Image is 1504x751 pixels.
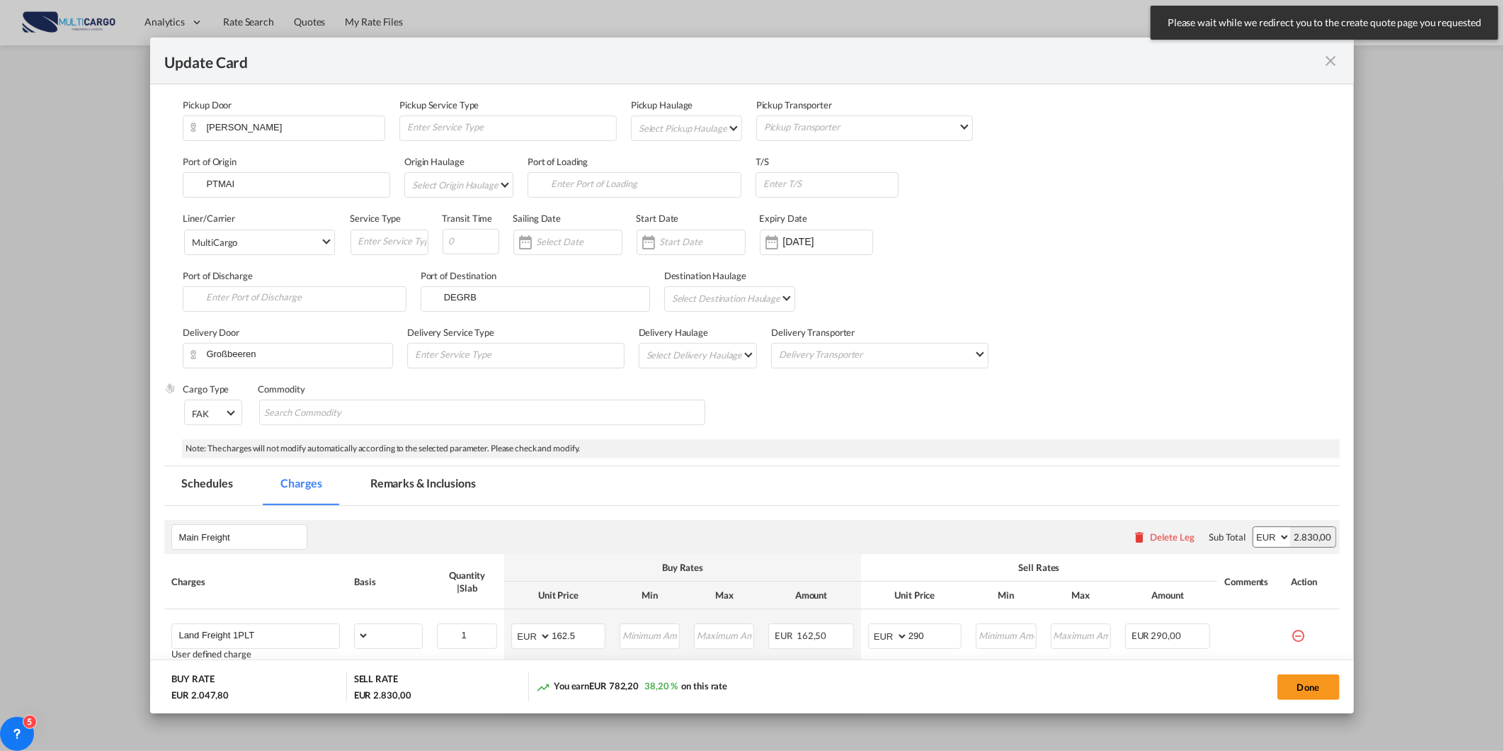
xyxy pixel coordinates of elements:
md-select: Select Cargo type: FAK [184,400,242,425]
input: Charge Name [178,624,339,645]
span: 290,00 [1151,630,1181,641]
input: 162.5 [552,624,604,645]
md-select: Select Origin Haulage [411,173,513,196]
input: Enter Service Type [414,344,624,365]
label: Expiry Date [760,213,808,224]
label: Origin Haulage [404,156,465,167]
span: EUR 782,20 [589,680,639,691]
label: Pickup Transporter [756,99,832,111]
div: BUY RATE [171,672,214,689]
label: Delivery Service Type [407,327,494,338]
div: 2.830,00 [1290,527,1335,547]
label: Liner/Carrier [183,213,235,224]
label: Cargo Type [183,383,229,395]
input: Maximum Amount [1052,624,1110,645]
th: Min [613,582,687,609]
input: 0 [443,229,499,254]
input: Select Date [537,236,622,247]
div: Sub Total [1209,531,1246,543]
md-icon: icon-close fg-AAA8AD m-0 pointer [1323,52,1340,69]
span: EUR [1132,630,1149,641]
div: EUR 2.047,80 [171,689,229,701]
input: Enter Port of Destination [428,287,649,308]
button: Done [1277,674,1340,700]
md-select: Pickup Transporter [763,116,973,137]
input: Enter Port of Loading [535,173,741,194]
md-input-container: Land Freight 1PLT [172,624,339,645]
th: Max [687,582,761,609]
th: Action [1284,554,1340,609]
div: Delete Leg [1150,531,1195,543]
img: cargo.png [164,383,176,394]
div: EUR 2.830,00 [354,689,411,701]
input: Pickup Door [190,116,384,137]
div: SELL RATE [354,672,398,689]
label: Start Date [637,213,679,224]
th: Amount [1118,582,1218,609]
th: Min [969,582,1043,609]
md-icon: icon-delete [1132,530,1146,544]
label: Delivery Transporter [771,327,855,338]
label: Pickup Door [183,99,232,111]
input: Enter T/S [762,173,898,194]
md-select: Select Liner: MultiCargo [184,230,334,255]
div: FAK [192,408,209,419]
input: Start Date [660,236,745,247]
label: Destination Haulage [664,270,746,281]
label: Port of Discharge [183,270,252,281]
input: Maximum Amount [695,624,753,645]
md-pagination-wrapper: Use the left and right arrow keys to navigate between tabs [164,466,506,505]
label: Sailing Date [513,213,562,224]
th: Comments [1217,554,1284,609]
button: Delete Leg [1132,531,1195,543]
div: Note: The charges will not modify automatically according to the selected parameter. Please check... [182,439,1339,458]
div: Charges [171,575,340,588]
label: Commodity [258,383,304,395]
span: EUR [775,630,794,641]
input: Leg Name [178,526,307,548]
md-chips-wrap: Chips container with autocompletion. Enter the text area, type text to search, and then use the u... [259,400,705,425]
span: 162,50 [797,630,826,641]
label: Delivery Haulage [639,327,708,338]
th: Unit Price [861,582,969,609]
label: Delivery Door [183,327,239,338]
div: Update Card [164,52,1322,69]
input: Enter Delivery Door [190,344,392,365]
label: T/S [756,156,769,167]
div: You earn on this rate [536,679,727,694]
md-dialog: Update CardPickup Door ... [150,38,1353,713]
input: Search Commodity [264,402,394,424]
label: Pickup Service Type [399,99,479,111]
md-icon: icon-minus-circle-outline red-400-fg pt-7 [1291,623,1305,638]
div: Sell Rates [868,561,1210,574]
md-select: Delivery Transporter [777,344,988,364]
th: Unit Price [504,582,612,609]
input: Enter Service Type [406,116,616,137]
input: Minimum Amount [621,624,679,645]
md-select: Select Destination Haulage [671,287,794,310]
div: MultiCargo [192,237,237,248]
md-icon: Add [1238,623,1263,648]
input: Minimum Amount [977,624,1035,645]
th: Amount [761,582,861,609]
md-tab-item: Schedules [164,466,249,505]
md-select: Select Pickup Haulage [637,116,741,139]
label: Port of Origin [183,156,237,167]
input: 290 [908,624,961,645]
input: Enter Service Type [357,230,428,252]
input: Expiry Date [783,236,872,247]
input: Quantity [438,624,496,645]
div: Buy Rates [511,561,853,574]
div: Quantity | Slab [437,569,497,594]
span: Please wait while we redirect you to the create quote page you requested [1163,16,1486,30]
label: Pickup Haulage [631,99,693,111]
label: Port of Loading [528,156,588,167]
md-tab-item: Charges [264,466,339,505]
label: Port of Destination [421,270,496,281]
div: User defined charge [171,649,340,660]
th: Max [1044,582,1118,609]
label: Transit Time [443,213,493,224]
md-tab-item: Remarks & Inclusions [353,466,493,505]
input: Enter Port of Origin [190,173,389,194]
md-select: Select Delivery Haulage [645,344,757,366]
